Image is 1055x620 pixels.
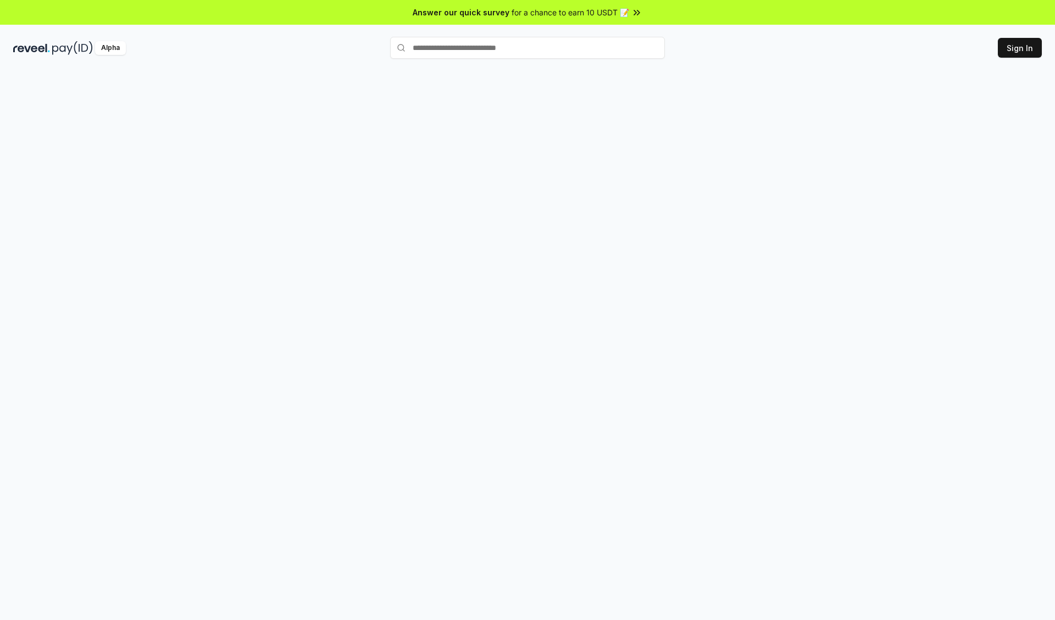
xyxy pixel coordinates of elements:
button: Sign In [998,38,1042,58]
div: Alpha [95,41,126,55]
span: Answer our quick survey [413,7,509,18]
span: for a chance to earn 10 USDT 📝 [512,7,629,18]
img: pay_id [52,41,93,55]
img: reveel_dark [13,41,50,55]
